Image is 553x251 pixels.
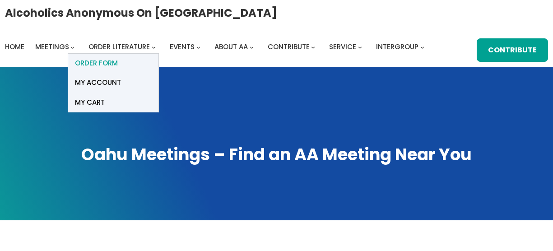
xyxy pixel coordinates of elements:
span: Contribute [268,42,310,51]
a: Home [5,41,24,53]
button: About AA submenu [250,45,254,49]
button: Intergroup submenu [420,45,424,49]
h1: Oahu Meetings – Find an AA Meeting Near You [9,144,544,166]
a: Events [170,41,195,53]
span: Service [329,42,356,51]
span: Home [5,42,24,51]
span: My account [75,76,121,89]
a: Meetings [35,41,69,53]
span: About AA [214,42,248,51]
button: Order Literature submenu [152,45,156,49]
button: Contribute submenu [311,45,315,49]
span: Order Literature [88,42,150,51]
a: My Cart [68,93,158,112]
a: ORDER FORM [68,54,158,73]
span: Meetings [35,42,69,51]
span: My Cart [75,96,105,109]
span: ORDER FORM [75,57,118,70]
button: Meetings submenu [70,45,74,49]
a: Alcoholics Anonymous on [GEOGRAPHIC_DATA] [5,3,277,23]
span: Intergroup [376,42,418,51]
nav: Intergroup [5,41,428,53]
a: Service [329,41,356,53]
a: About AA [214,41,248,53]
button: Service submenu [358,45,362,49]
button: Events submenu [196,45,200,49]
a: Contribute [268,41,310,53]
a: My account [68,73,158,93]
a: Contribute [477,38,548,62]
span: Events [170,42,195,51]
a: Intergroup [376,41,418,53]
